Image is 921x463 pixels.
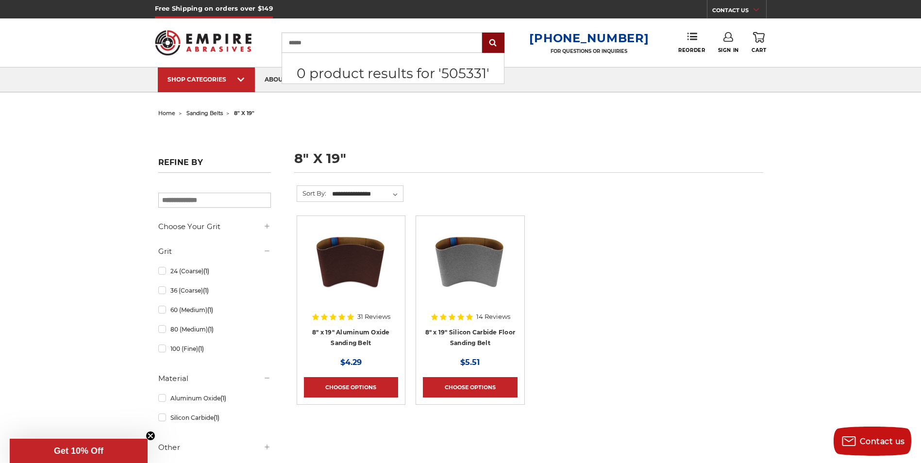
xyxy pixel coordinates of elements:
span: (1) [203,287,209,294]
span: Sign In [718,47,739,53]
a: aluminum oxide 8x19 sanding belt [304,223,398,317]
span: 31 Reviews [357,314,390,320]
span: (1) [214,414,219,421]
span: $5.51 [460,358,480,367]
a: 8" x 19" Silicon Carbide Floor Sanding Belt [425,329,516,347]
input: Submit [484,33,503,53]
img: Empire Abrasives [155,24,252,62]
span: (1) [208,326,214,333]
span: (1) [207,306,213,314]
a: Choose Options [423,377,517,397]
h5: Refine by [158,158,271,173]
span: 14 Reviews [476,314,510,320]
div: SHOP CATEGORIES [167,76,245,83]
span: $4.29 [340,358,362,367]
a: 100 (Fine) [158,340,271,357]
span: Contact us [860,437,905,446]
select: Sort By: [331,187,403,201]
a: home [158,110,175,116]
a: Cart [752,32,766,53]
button: Contact us [834,427,911,456]
a: 8" x 19" Aluminum Oxide Sanding Belt [312,329,390,347]
a: about us [255,67,305,92]
a: 36 (Coarse) [158,282,271,299]
img: 7-7-8" x 29-1-2 " Silicon Carbide belt for aggressive sanding on concrete and hardwood floors as ... [431,223,509,300]
a: sanding belts [186,110,223,116]
a: CONTACT US [712,5,766,18]
p: 0 product results for '505331' [282,63,504,83]
span: Get 10% Off [54,446,103,456]
a: 24 (Coarse) [158,263,271,280]
span: Cart [752,47,766,53]
span: (1) [203,267,209,275]
p: FOR QUESTIONS OR INQUIRIES [529,48,649,54]
a: Aluminum Oxide [158,390,271,407]
span: 8" x 19" [234,110,254,116]
a: 7-7-8" x 29-1-2 " Silicon Carbide belt for aggressive sanding on concrete and hardwood floors as ... [423,223,517,317]
a: Choose Options [304,377,398,397]
a: Reorder [678,32,705,53]
h5: Grit [158,246,271,257]
span: (1) [198,345,204,352]
h1: 8" x 19" [294,152,763,173]
a: [PHONE_NUMBER] [529,31,649,45]
button: Close teaser [146,431,155,441]
h5: Material [158,373,271,384]
a: 60 (Medium) [158,301,271,318]
span: Reorder [678,47,705,53]
h5: Other [158,442,271,453]
span: (1) [220,395,226,402]
div: Get 10% OffClose teaser [10,439,148,463]
a: 80 (Medium) [158,321,271,338]
img: aluminum oxide 8x19 sanding belt [312,223,390,300]
h5: Choose Your Grit [158,221,271,232]
label: Sort By: [297,186,326,200]
a: Silicon Carbide [158,409,271,426]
